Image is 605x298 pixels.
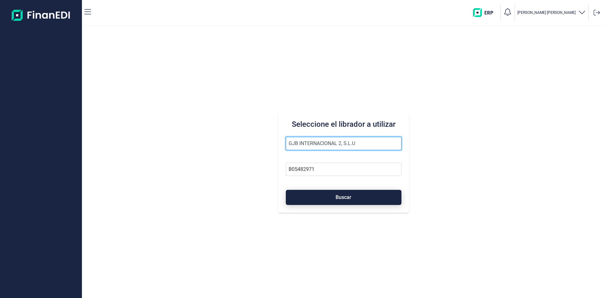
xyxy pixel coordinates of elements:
[12,5,71,25] img: Logo de aplicación
[286,163,401,176] input: Busque por NIF
[517,10,576,15] p: [PERSON_NAME] [PERSON_NAME]
[286,119,401,129] h3: Seleccione el librador a utilizar
[473,8,498,17] img: erp
[286,190,401,205] button: Buscar
[336,195,351,200] span: Buscar
[286,137,401,150] input: Seleccione la razón social
[517,8,586,17] button: [PERSON_NAME] [PERSON_NAME]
